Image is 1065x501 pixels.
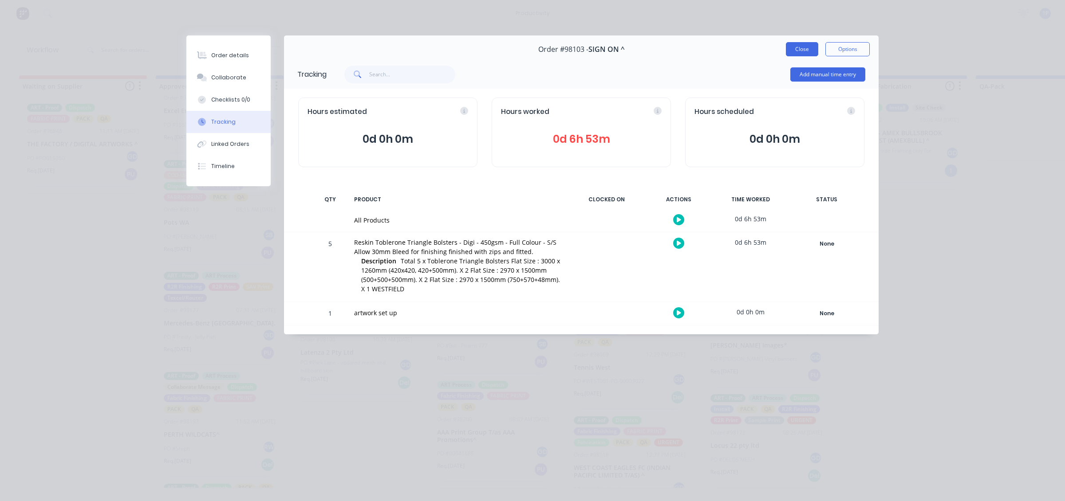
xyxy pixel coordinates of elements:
button: None [794,238,859,250]
span: 0d 0h 0m [308,131,468,147]
div: PRODUCT [349,190,568,209]
input: Search... [369,66,456,83]
div: Reskin Toblerone Triangle Bolsters - Digi - 450gsm - Full Colour - S/S Allow 30mm Bleed for finis... [354,238,563,256]
div: All Products [354,215,563,225]
span: Order #98103 - [538,45,588,54]
button: Checklists 0/0 [186,89,271,111]
div: 5 [317,234,343,301]
span: Description [361,256,396,266]
div: Linked Orders [211,140,249,148]
div: Tracking [297,69,327,80]
div: Tracking [211,118,236,126]
div: 0d 6h 53m [717,209,784,229]
div: 0d 0h 0m [717,302,784,322]
div: 1 [317,303,343,325]
button: Collaborate [186,67,271,89]
div: Timeline [211,162,235,170]
div: CLOCKED ON [573,190,640,209]
div: TIME WORKED [717,190,784,209]
div: Collaborate [211,74,246,82]
div: ACTIONS [645,190,712,209]
div: STATUS [789,190,864,209]
div: None [795,238,859,250]
span: 0d 0h 0m [694,131,855,147]
button: Options [825,42,870,56]
button: Add manual time entry [790,67,865,82]
button: Order details [186,44,271,67]
span: Total 5 x Toblerone Triangle Bolsters Flat Size : 3000 x 1260mm (420x420, 420+500mm). X 2 Flat Si... [361,257,560,293]
span: SIGN ON ^ [588,45,625,54]
div: artwork set up [354,308,563,317]
button: Close [786,42,818,56]
span: 0d 6h 53m [501,131,662,147]
button: None [794,307,859,320]
button: Linked Orders [186,133,271,155]
span: Hours scheduled [694,107,754,117]
div: Checklists 0/0 [211,96,250,104]
div: QTY [317,190,343,209]
button: Timeline [186,155,271,177]
span: Hours worked [501,107,549,117]
div: None [795,308,859,319]
span: Hours estimated [308,107,367,117]
div: 0d 6h 53m [717,232,784,252]
button: Tracking [186,111,271,133]
div: Order details [211,51,249,59]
